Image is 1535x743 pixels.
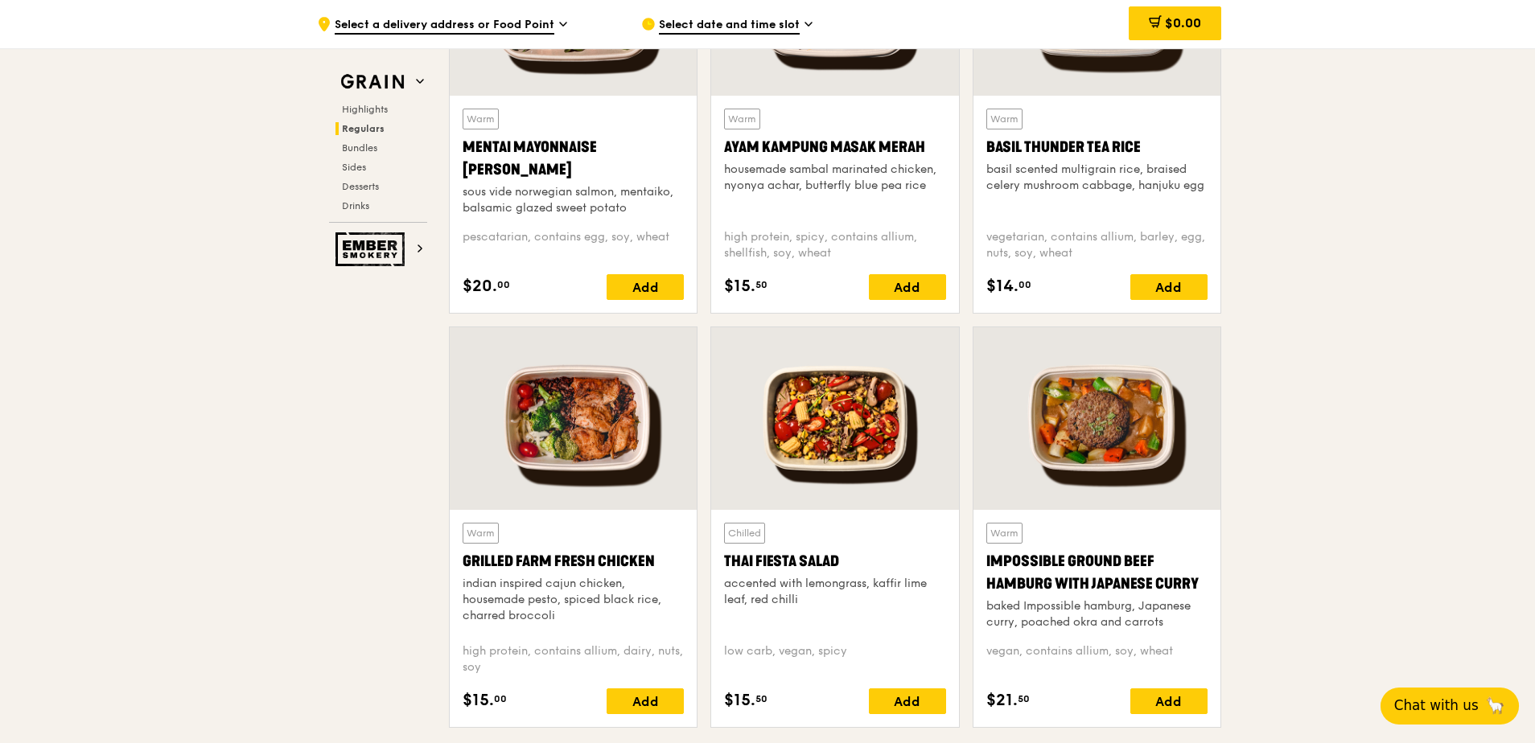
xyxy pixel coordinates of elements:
div: Thai Fiesta Salad [724,550,945,573]
span: Select date and time slot [659,17,800,35]
span: $14. [986,274,1019,298]
span: 50 [755,692,767,705]
div: indian inspired cajun chicken, housemade pesto, spiced black rice, charred broccoli [463,576,684,624]
div: sous vide norwegian salmon, mentaiko, balsamic glazed sweet potato [463,184,684,216]
div: Add [1130,274,1208,300]
div: basil scented multigrain rice, braised celery mushroom cabbage, hanjuku egg [986,162,1208,194]
span: 00 [497,278,510,291]
div: Warm [463,109,499,129]
div: Add [869,274,946,300]
span: 🦙 [1485,696,1505,716]
span: Regulars [342,123,385,134]
div: high protein, spicy, contains allium, shellfish, soy, wheat [724,229,945,261]
div: vegan, contains allium, soy, wheat [986,643,1208,675]
div: Warm [724,109,760,129]
div: high protein, contains allium, dairy, nuts, soy [463,643,684,675]
span: Highlights [342,104,388,115]
div: Add [607,274,684,300]
div: Grilled Farm Fresh Chicken [463,550,684,573]
img: Ember Smokery web logo [335,232,409,266]
span: $0.00 [1165,15,1201,31]
div: Add [607,688,684,714]
div: Mentai Mayonnaise [PERSON_NAME] [463,136,684,181]
span: 00 [494,692,507,705]
div: pescatarian, contains egg, soy, wheat [463,229,684,261]
span: 50 [755,278,767,291]
div: vegetarian, contains allium, barley, egg, nuts, soy, wheat [986,229,1208,261]
div: baked Impossible hamburg, Japanese curry, poached okra and carrots [986,598,1208,630]
span: Drinks [342,200,369,211]
span: $21. [986,688,1018,712]
span: Bundles [342,142,377,154]
span: Chat with us [1394,696,1479,716]
div: Warm [986,523,1023,544]
div: low carb, vegan, spicy [724,643,945,675]
span: Desserts [342,181,379,192]
span: 00 [1019,278,1031,291]
span: Select a delivery address or Food Point [335,17,554,35]
span: $15. [463,688,494,712]
div: accented with lemongrass, kaffir lime leaf, red chilli [724,576,945,608]
div: Warm [463,523,499,544]
div: Add [1130,688,1208,714]
span: $15. [724,274,755,298]
button: Chat with us🦙 [1381,688,1519,725]
div: Basil Thunder Tea Rice [986,136,1208,158]
div: Warm [986,109,1023,129]
div: Add [869,688,946,714]
img: Grain web logo [335,68,409,96]
div: Impossible Ground Beef Hamburg with Japanese Curry [986,550,1208,595]
div: housemade sambal marinated chicken, nyonya achar, butterfly blue pea rice [724,162,945,194]
div: Chilled [724,523,765,544]
span: 50 [1018,692,1030,705]
span: $15. [724,688,755,712]
span: Sides [342,162,366,173]
span: $20. [463,274,497,298]
div: Ayam Kampung Masak Merah [724,136,945,158]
